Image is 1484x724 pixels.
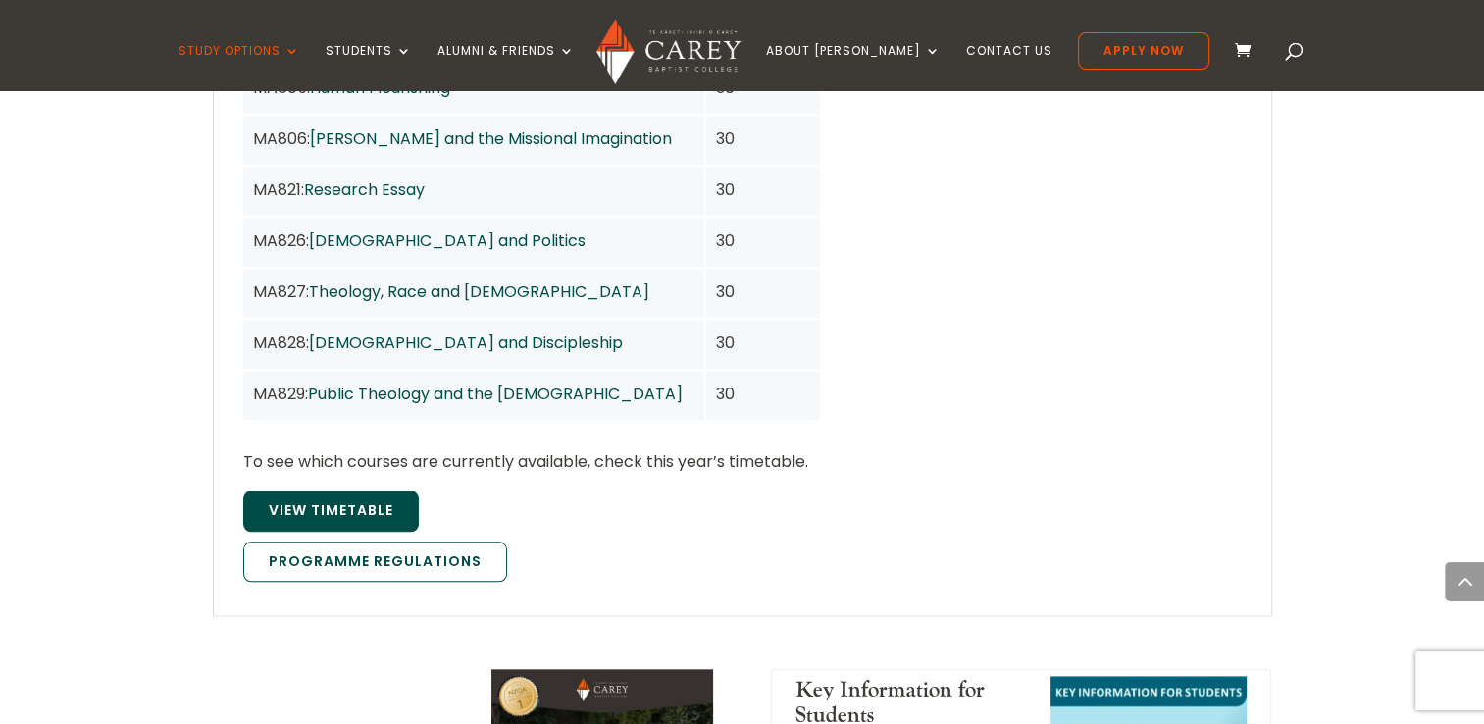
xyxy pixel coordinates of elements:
div: MA828: [253,330,695,356]
a: [DEMOGRAPHIC_DATA] and Discipleship [309,332,623,354]
a: Contact Us [966,44,1052,90]
div: MA829: [253,381,695,407]
div: MA821: [253,177,695,203]
a: [PERSON_NAME] and the Missional Imagination [310,128,672,150]
img: Carey Baptist College [596,19,741,84]
a: Theology, Race and [DEMOGRAPHIC_DATA] [309,281,649,303]
div: 30 [716,228,810,254]
span: View Timetable [269,500,393,520]
div: MA826: [253,228,695,254]
a: Research Essay [304,179,425,201]
a: Alumni & Friends [437,44,575,90]
div: 30 [716,279,810,305]
div: 30 [716,177,810,203]
a: Study Options [179,44,300,90]
div: MA827: [253,279,695,305]
a: Students [326,44,412,90]
div: 30 [716,126,810,152]
div: 30 [716,330,810,356]
a: Public Theology and the [DEMOGRAPHIC_DATA] [308,383,683,405]
a: Apply Now [1078,32,1209,70]
a: View Timetable [243,491,419,532]
div: MA806: [253,126,695,152]
a: Programme Regulations [243,542,507,583]
a: About [PERSON_NAME] [766,44,941,90]
div: 30 [716,381,810,407]
a: [DEMOGRAPHIC_DATA] and Politics [309,230,586,252]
